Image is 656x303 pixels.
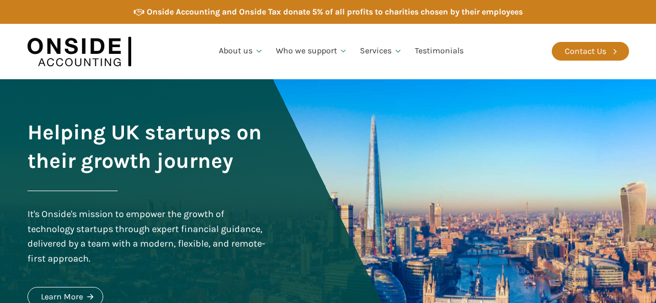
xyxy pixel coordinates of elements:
[27,32,131,71] img: Onside Accounting
[354,34,409,69] a: Services
[213,34,270,69] a: About us
[552,42,629,61] a: Contact Us
[270,34,354,69] a: Who we support
[27,118,268,175] h1: Helping UK startups on their growth journey
[565,45,606,58] div: Contact Us
[27,207,268,266] div: It's Onside's mission to empower the growth of technology startups through expert financial guida...
[147,5,523,19] div: Onside Accounting and Onside Tax donate 5% of all profits to charities chosen by their employees
[409,34,470,69] a: Testimonials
